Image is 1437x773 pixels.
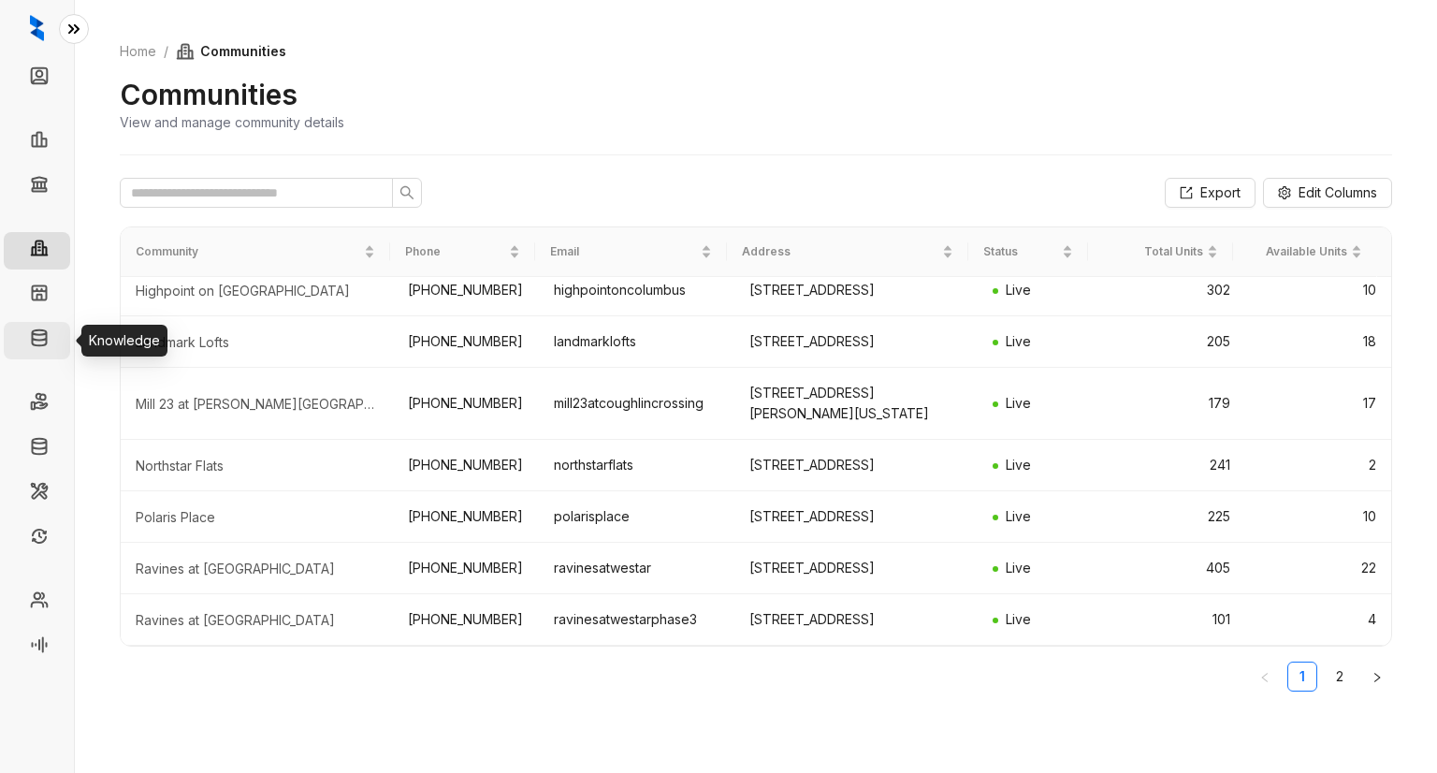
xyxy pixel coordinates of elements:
button: left [1250,662,1280,692]
li: Team [4,584,70,621]
td: 225 [1099,491,1245,543]
li: Previous Page [1250,662,1280,692]
td: [PHONE_NUMBER] [393,491,539,543]
div: Ravines at Westar Phase 3 [136,611,378,630]
th: Available Units [1233,227,1377,277]
th: Total Units [1088,227,1232,277]
div: Ravines at Westar [136,560,378,578]
span: Export [1200,182,1241,203]
td: 10 [1245,491,1391,543]
td: 205 [1099,316,1245,368]
span: Live [1006,611,1031,627]
td: [PHONE_NUMBER] [393,368,539,440]
td: [PHONE_NUMBER] [393,316,539,368]
li: Renewals [4,520,70,558]
span: right [1372,672,1383,683]
td: [STREET_ADDRESS][PERSON_NAME][US_STATE] [734,368,978,440]
li: Maintenance [4,475,70,513]
td: [PHONE_NUMBER] [393,440,539,491]
span: Live [1006,282,1031,298]
div: Northstar Flats [136,457,378,475]
h2: Communities [120,77,298,112]
th: Status [968,227,1089,277]
th: Community [121,227,390,277]
span: left [1259,672,1270,683]
td: 10 [1245,265,1391,316]
td: [STREET_ADDRESS] [734,265,978,316]
span: Edit Columns [1299,182,1377,203]
td: [PHONE_NUMBER] [393,594,539,646]
li: / [164,41,168,62]
span: Address [742,243,937,261]
li: Next Page [1362,662,1392,692]
span: Live [1006,560,1031,576]
img: logo [30,15,44,41]
td: [STREET_ADDRESS] [734,491,978,543]
span: Community [136,243,360,261]
a: 1 [1288,663,1316,691]
td: ravinesatwestar [539,543,733,594]
div: Highpoint on Columbus Commons [136,282,378,300]
span: Status [983,243,1059,261]
span: search [399,185,414,200]
td: northstarflats [539,440,733,491]
div: Polaris Place [136,508,378,527]
td: 405 [1099,543,1245,594]
th: Phone [390,227,534,277]
td: [PHONE_NUMBER] [393,265,539,316]
span: Total Units [1103,243,1202,261]
span: Available Units [1248,243,1347,261]
td: 179 [1099,368,1245,440]
td: polarisplace [539,491,733,543]
td: ravinesatwestarphase3 [539,594,733,646]
span: Live [1006,457,1031,473]
span: export [1180,186,1193,199]
li: Collections [4,168,70,206]
span: Live [1006,395,1031,411]
td: 241 [1099,440,1245,491]
td: [STREET_ADDRESS] [734,543,978,594]
li: Voice AI [4,629,70,666]
li: Units [4,277,70,314]
button: Export [1165,178,1256,208]
td: 22 [1245,543,1391,594]
td: [STREET_ADDRESS] [734,594,978,646]
td: 101 [1099,594,1245,646]
td: landmarklofts [539,316,733,368]
td: [STREET_ADDRESS] [734,440,978,491]
td: mill23atcoughlincrossing [539,368,733,440]
li: Leads [4,60,70,97]
td: 302 [1099,265,1245,316]
td: highpointoncolumbus [539,265,733,316]
td: 17 [1245,368,1391,440]
li: 1 [1287,662,1317,692]
span: Email [550,243,698,261]
span: Live [1006,508,1031,524]
button: right [1362,662,1392,692]
td: 18 [1245,316,1391,368]
td: [PHONE_NUMBER] [393,543,539,594]
td: 4 [1245,594,1391,646]
li: Rent Collections [4,386,70,423]
td: [STREET_ADDRESS] [734,316,978,368]
div: Landmark Lofts [136,333,378,352]
td: 2 [1245,440,1391,491]
span: Phone [405,243,504,261]
div: View and manage community details [120,112,344,132]
a: Home [116,41,160,62]
th: Address [727,227,967,277]
li: Move Outs [4,430,70,468]
button: Edit Columns [1263,178,1392,208]
span: Communities [176,41,286,62]
span: setting [1278,186,1291,199]
div: Mill 23 at Coughlin Crossing [136,395,378,414]
li: Leasing [4,124,70,161]
th: Email [535,227,728,277]
span: Live [1006,333,1031,349]
li: Communities [4,232,70,270]
li: Knowledge [4,322,70,359]
li: 2 [1325,662,1355,692]
a: 2 [1326,663,1354,691]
